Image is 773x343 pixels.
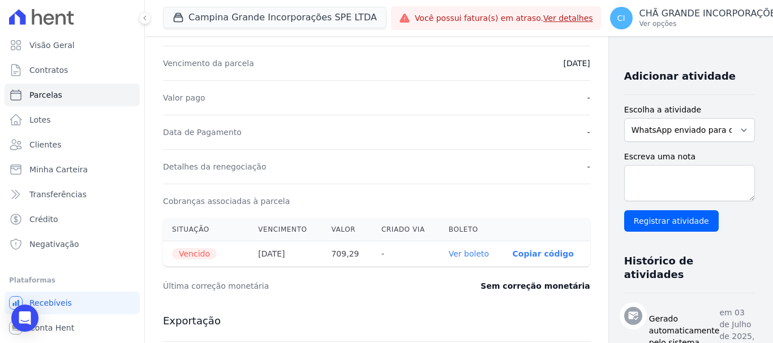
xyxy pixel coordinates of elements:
[5,34,140,57] a: Visão Geral
[543,14,593,23] a: Ver detalhes
[249,218,322,241] th: Vencimento
[29,189,87,200] span: Transferências
[5,59,140,81] a: Contratos
[587,127,590,138] dd: -
[480,280,590,292] dd: Sem correção monetária
[624,210,719,232] input: Registrar atividade
[372,218,440,241] th: Criado via
[415,12,593,24] span: Você possui fatura(s) em atraso.
[172,248,217,259] span: Vencido
[5,233,140,255] a: Negativação
[372,241,440,267] th: -
[587,161,590,172] dd: -
[29,114,51,125] span: Lotes
[29,322,74,333] span: Conta Hent
[163,7,386,28] button: Campina Grande Incorporações SPE LTDA
[5,183,140,206] a: Transferências
[5,133,140,156] a: Clientes
[624,70,736,83] h3: Adicionar atividade
[617,14,625,22] span: CI
[449,249,489,258] a: Ver boleto
[5,158,140,181] a: Minha Carteira
[11,305,38,332] div: Open Intercom Messenger
[563,58,590,69] dd: [DATE]
[163,218,249,241] th: Situação
[29,139,61,150] span: Clientes
[513,249,574,258] button: Copiar código
[163,314,590,328] h3: Exportação
[5,108,140,131] a: Lotes
[29,89,62,101] span: Parcelas
[29,64,68,76] span: Contratos
[163,92,205,103] dt: Valor pago
[587,92,590,103] dd: -
[5,84,140,106] a: Parcelas
[624,254,746,281] h3: Histórico de atividades
[29,164,88,175] span: Minha Carteira
[29,297,72,309] span: Recebíveis
[163,280,415,292] dt: Última correção monetária
[163,196,290,207] dt: Cobranças associadas à parcela
[163,58,254,69] dt: Vencimento da parcela
[29,238,79,250] span: Negativação
[163,127,242,138] dt: Data de Pagamento
[249,241,322,267] th: [DATE]
[29,214,58,225] span: Crédito
[9,273,135,287] div: Plataformas
[5,292,140,314] a: Recebíveis
[440,218,504,241] th: Boleto
[322,241,372,267] th: 709,29
[624,151,755,163] label: Escreva uma nota
[5,208,140,231] a: Crédito
[29,40,75,51] span: Visão Geral
[5,316,140,339] a: Conta Hent
[624,104,755,116] label: Escolha a atividade
[322,218,372,241] th: Valor
[163,161,267,172] dt: Detalhes da renegociação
